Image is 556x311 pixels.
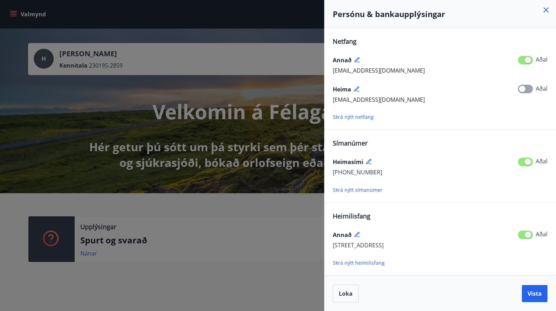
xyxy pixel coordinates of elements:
[536,56,547,63] span: Aðal
[333,9,547,19] h4: Persónu & bankaupplýsingar
[333,186,383,193] span: Skrá nýtt símanúmer
[339,290,353,297] span: Loka
[522,285,547,302] button: Vista
[333,259,385,266] span: Skrá nýtt heimilisfang
[333,158,363,166] span: Heimasími
[333,85,351,93] span: Heima
[536,230,547,238] span: Aðal
[528,290,542,297] span: Vista
[536,85,547,93] span: Aðal
[333,56,352,64] span: Annað
[333,67,425,74] span: [EMAIL_ADDRESS][DOMAIN_NAME]
[536,157,547,165] span: Aðal
[333,231,352,239] span: Annað
[333,37,357,46] span: Netfang
[333,168,382,176] span: [PHONE_NUMBER]
[333,139,368,147] span: Símanúmer
[333,241,384,249] span: [STREET_ADDRESS]
[333,285,359,302] button: Loka
[333,114,374,120] span: Skrá nýtt netfang
[333,212,370,220] span: Heimilisfang
[333,96,425,104] span: [EMAIL_ADDRESS][DOMAIN_NAME]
